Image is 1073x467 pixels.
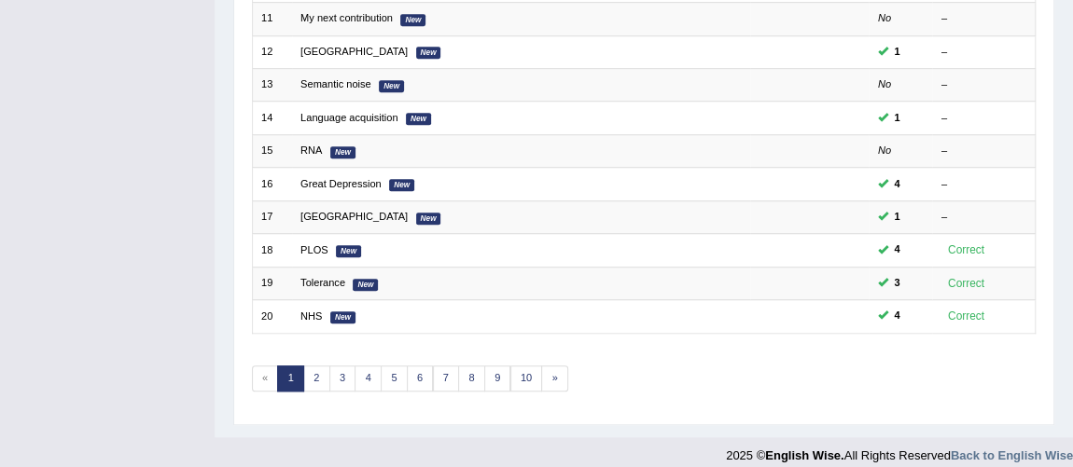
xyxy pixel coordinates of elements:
td: 16 [252,168,292,200]
span: You can still take this question [888,308,906,324]
span: You can still take this question [888,275,906,292]
a: Back to English Wise [951,448,1073,462]
em: New [330,311,355,323]
a: RNA [300,144,322,156]
div: – [941,210,1026,225]
em: New [389,179,414,191]
a: [GEOGRAPHIC_DATA] [300,46,408,57]
a: 2 [303,365,330,391]
div: Correct [941,307,991,325]
em: New [379,80,404,92]
a: Great Depression [300,178,382,189]
a: 4 [355,365,382,391]
a: Language acquisition [300,112,397,123]
a: PLOS [300,244,327,255]
span: You can still take this question [888,110,906,127]
div: – [941,11,1026,26]
span: You can still take this question [888,44,906,61]
a: 3 [329,365,356,391]
td: 20 [252,300,292,333]
a: » [541,365,568,391]
div: 2025 © All Rights Reserved [726,437,1073,464]
a: 6 [407,365,434,391]
em: No [878,144,891,156]
a: 10 [510,365,543,391]
div: – [941,144,1026,158]
div: – [941,111,1026,126]
span: « [252,365,279,391]
td: 19 [252,267,292,299]
em: No [878,12,891,23]
td: 18 [252,234,292,267]
td: 13 [252,69,292,102]
a: 7 [433,365,460,391]
a: [GEOGRAPHIC_DATA] [300,211,408,222]
em: New [336,245,361,257]
td: 14 [252,102,292,134]
span: You can still take this question [888,176,906,193]
td: 12 [252,35,292,68]
a: 8 [458,365,485,391]
a: Tolerance [300,277,345,288]
a: NHS [300,310,322,322]
a: Semantic noise [300,78,371,89]
a: My next contribution [300,12,393,23]
div: – [941,77,1026,92]
span: You can still take this question [888,241,906,258]
td: 15 [252,134,292,167]
div: Correct [941,274,991,293]
em: No [878,78,891,89]
div: – [941,45,1026,60]
div: Correct [941,240,991,259]
a: 5 [381,365,408,391]
a: 1 [277,365,304,391]
em: New [416,47,441,59]
em: New [330,146,355,158]
em: New [400,14,425,26]
td: 11 [252,3,292,35]
em: New [416,213,441,225]
strong: English Wise. [765,448,843,462]
em: New [406,113,431,125]
em: New [353,279,378,291]
a: 9 [484,365,511,391]
td: 17 [252,200,292,233]
div: – [941,177,1026,192]
span: You can still take this question [888,209,906,226]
